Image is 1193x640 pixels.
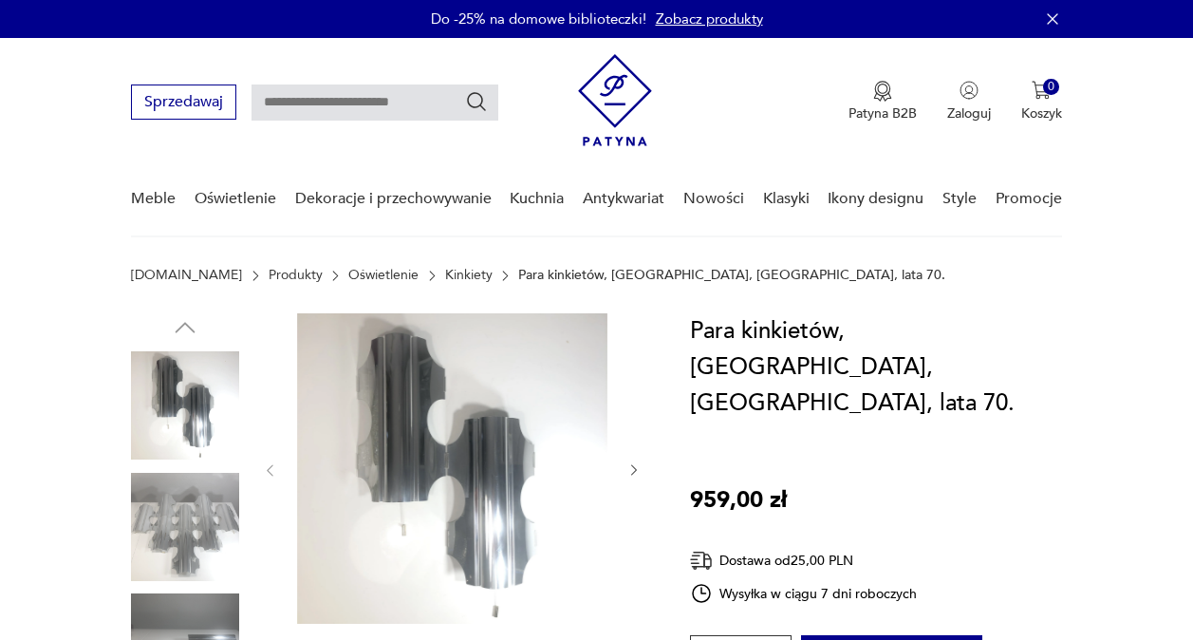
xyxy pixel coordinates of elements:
[690,313,1062,422] h1: Para kinkietów, [GEOGRAPHIC_DATA], [GEOGRAPHIC_DATA], lata 70.
[848,81,917,122] a: Ikona medaluPatyna B2B
[656,9,763,28] a: Zobacz produkty
[1021,81,1062,122] button: 0Koszyk
[690,582,918,605] div: Wysyłka w ciągu 7 dni roboczych
[960,81,979,100] img: Ikonka użytkownika
[295,162,492,235] a: Dekoracje i przechowywanie
[848,104,917,122] p: Patyna B2B
[690,549,713,573] img: Ikona dostawy
[131,85,236,120] button: Sprzedawaj
[996,162,1062,235] a: Promocje
[465,90,488,113] button: Szukaj
[269,268,323,283] a: Produkty
[297,313,607,624] img: Zdjęcie produktu Para kinkietów, Doria, Niemcy, lata 70.
[828,162,923,235] a: Ikony designu
[683,162,744,235] a: Nowości
[1032,81,1051,100] img: Ikona koszyka
[690,549,918,573] div: Dostawa od 25,00 PLN
[873,81,892,102] img: Ikona medalu
[131,268,242,283] a: [DOMAIN_NAME]
[1043,79,1059,95] div: 0
[947,81,991,122] button: Zaloguj
[1021,104,1062,122] p: Koszyk
[578,54,652,146] img: Patyna - sklep z meblami i dekoracjami vintage
[763,162,810,235] a: Klasyki
[131,97,236,110] a: Sprzedawaj
[690,482,787,518] p: 959,00 zł
[947,104,991,122] p: Zaloguj
[510,162,564,235] a: Kuchnia
[848,81,917,122] button: Patyna B2B
[431,9,646,28] p: Do -25% na domowe biblioteczki!
[942,162,977,235] a: Style
[348,268,419,283] a: Oświetlenie
[131,473,239,581] img: Zdjęcie produktu Para kinkietów, Doria, Niemcy, lata 70.
[518,268,945,283] p: Para kinkietów, [GEOGRAPHIC_DATA], [GEOGRAPHIC_DATA], lata 70.
[195,162,276,235] a: Oświetlenie
[583,162,664,235] a: Antykwariat
[131,162,176,235] a: Meble
[445,268,493,283] a: Kinkiety
[131,351,239,460] img: Zdjęcie produktu Para kinkietów, Doria, Niemcy, lata 70.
